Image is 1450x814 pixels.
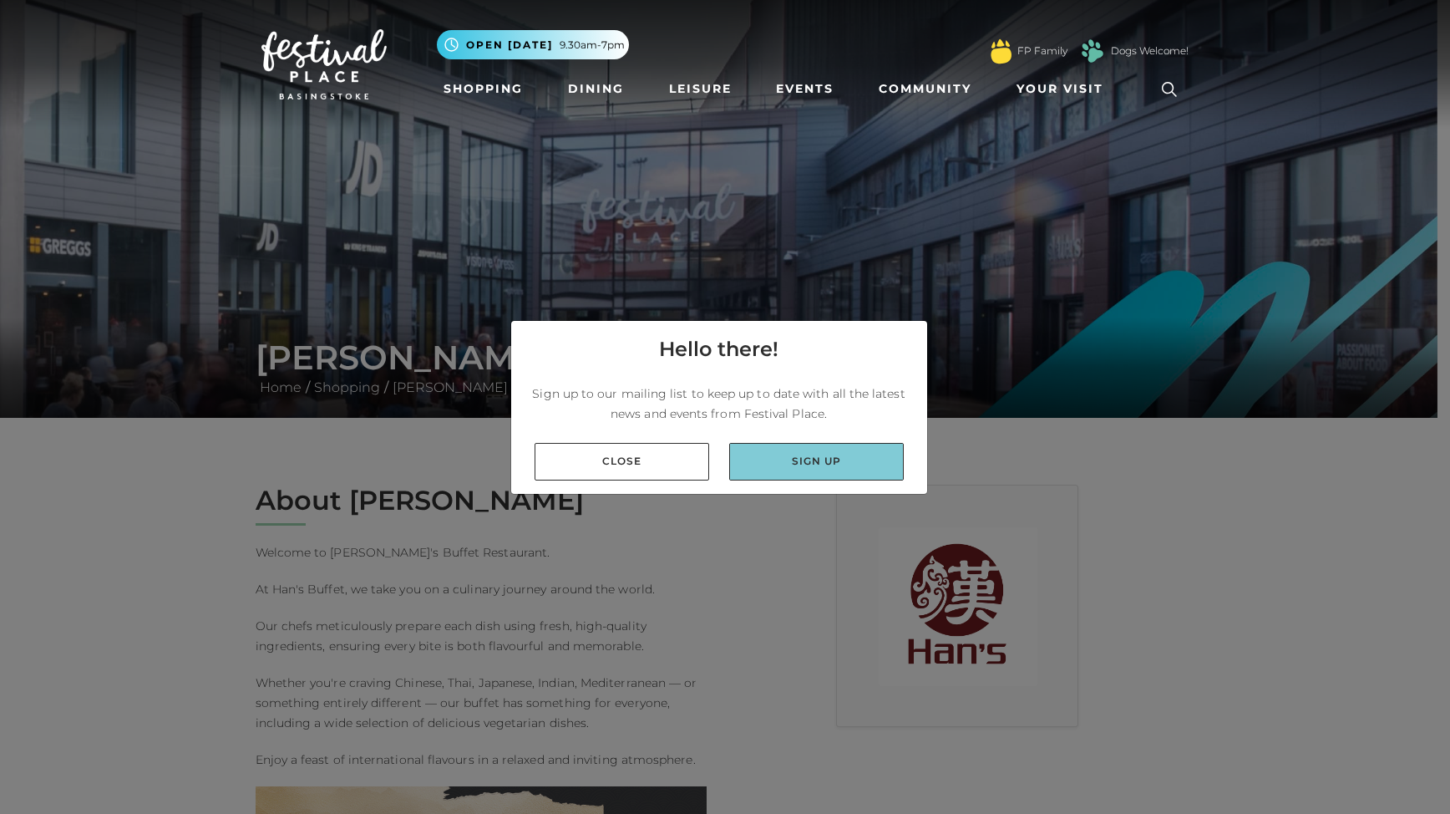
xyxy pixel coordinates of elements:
[769,74,840,104] a: Events
[437,74,530,104] a: Shopping
[437,30,629,59] button: Open [DATE] 9.30am-7pm
[561,74,631,104] a: Dining
[1017,43,1067,59] a: FP Family
[659,334,778,364] h4: Hello there!
[662,74,738,104] a: Leisure
[466,38,553,53] span: Open [DATE]
[1010,74,1118,104] a: Your Visit
[535,443,709,481] a: Close
[525,384,914,424] p: Sign up to our mailing list to keep up to date with all the latest news and events from Festival ...
[1017,80,1103,98] span: Your Visit
[1111,43,1189,59] a: Dogs Welcome!
[872,74,978,104] a: Community
[560,38,625,53] span: 9.30am-7pm
[729,443,904,481] a: Sign up
[261,29,387,99] img: Festival Place Logo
